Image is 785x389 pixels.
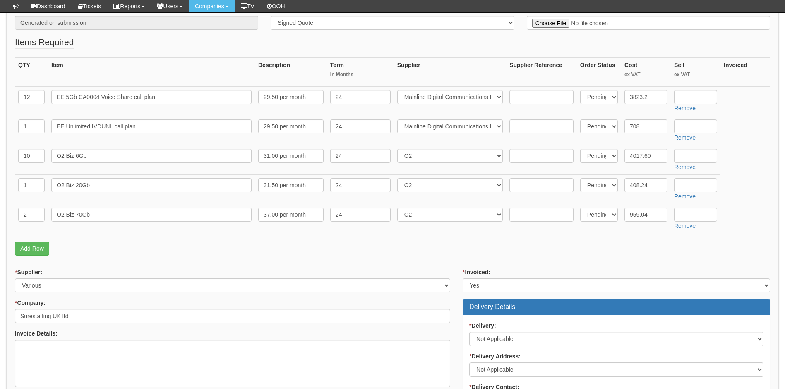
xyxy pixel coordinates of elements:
a: Remove [674,222,696,229]
th: Invoiced [720,58,770,87]
th: Sell [671,58,720,87]
th: Cost [621,58,671,87]
th: Supplier [394,58,507,87]
a: Remove [674,105,696,111]
th: Item [48,58,255,87]
a: Remove [674,134,696,141]
small: In Months [330,71,391,78]
th: Term [327,58,394,87]
label: Supplier: [15,268,42,276]
label: Invoiced: [463,268,490,276]
label: Delivery Address: [469,352,521,360]
small: ex VAT [624,71,667,78]
small: ex VAT [674,71,717,78]
label: Invoice Details: [15,329,58,338]
label: Delivery: [469,321,496,330]
th: QTY [15,58,48,87]
legend: Items Required [15,36,74,49]
a: Add Row [15,242,49,256]
th: Supplier Reference [506,58,577,87]
th: Description [255,58,327,87]
a: Remove [674,193,696,200]
label: Company: [15,299,46,307]
th: Order Status [577,58,621,87]
a: Remove [674,164,696,170]
h3: Delivery Details [469,303,763,311]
